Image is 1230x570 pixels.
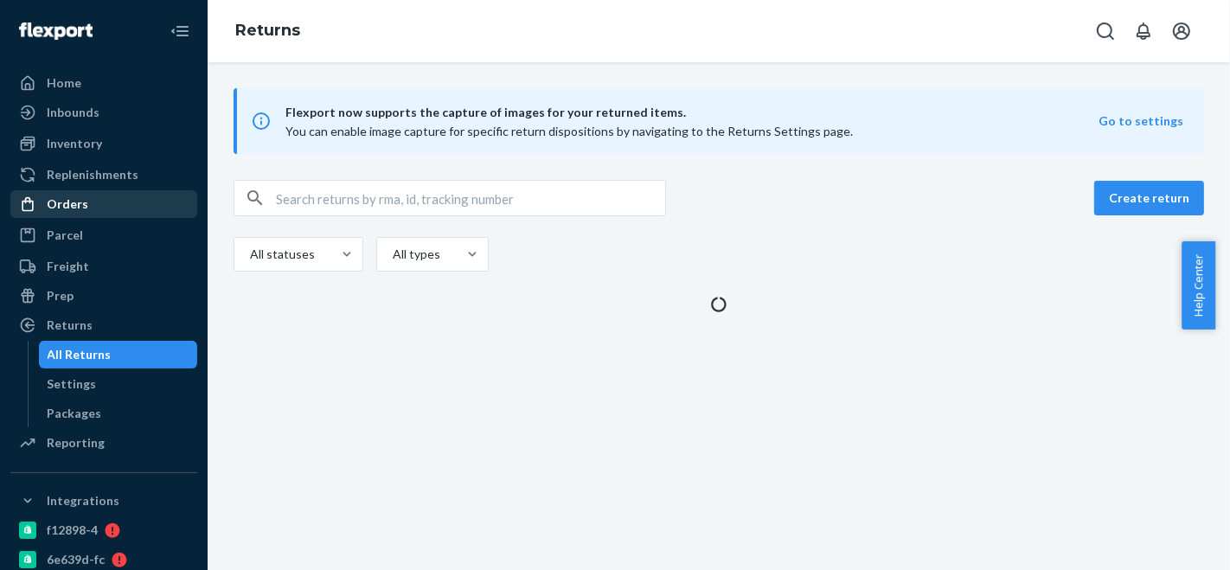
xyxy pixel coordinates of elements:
[47,522,98,539] div: f12898-4
[10,190,197,218] a: Orders
[47,195,88,213] div: Orders
[10,429,197,457] a: Reporting
[285,124,853,138] span: You can enable image capture for specific return dispositions by navigating to the Returns Settin...
[47,166,138,183] div: Replenishments
[163,14,197,48] button: Close Navigation
[250,246,312,263] div: All statuses
[47,317,93,334] div: Returns
[1126,14,1161,48] button: Open notifications
[1164,14,1199,48] button: Open account menu
[10,253,197,280] a: Freight
[10,487,197,515] button: Integrations
[47,227,83,244] div: Parcel
[39,400,198,427] a: Packages
[19,22,93,40] img: Flexport logo
[1094,181,1204,215] button: Create return
[235,21,300,40] a: Returns
[10,99,197,126] a: Inbounds
[10,69,197,97] a: Home
[47,492,119,509] div: Integrations
[48,346,112,363] div: All Returns
[1088,14,1123,48] button: Open Search Box
[47,551,105,568] div: 6e639d-fc
[39,370,198,398] a: Settings
[47,287,74,304] div: Prep
[276,181,665,215] input: Search returns by rma, id, tracking number
[47,104,99,121] div: Inbounds
[48,375,97,393] div: Settings
[10,311,197,339] a: Returns
[10,282,197,310] a: Prep
[10,221,197,249] a: Parcel
[1099,112,1183,130] button: Go to settings
[1182,241,1215,330] button: Help Center
[10,130,197,157] a: Inventory
[10,161,197,189] a: Replenishments
[48,405,102,422] div: Packages
[221,6,314,56] ol: breadcrumbs
[393,246,438,263] div: All types
[47,135,102,152] div: Inventory
[47,434,105,452] div: Reporting
[285,102,1099,123] span: Flexport now supports the capture of images for your returned items.
[47,258,89,275] div: Freight
[39,341,198,368] a: All Returns
[47,74,81,92] div: Home
[10,516,197,544] a: f12898-4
